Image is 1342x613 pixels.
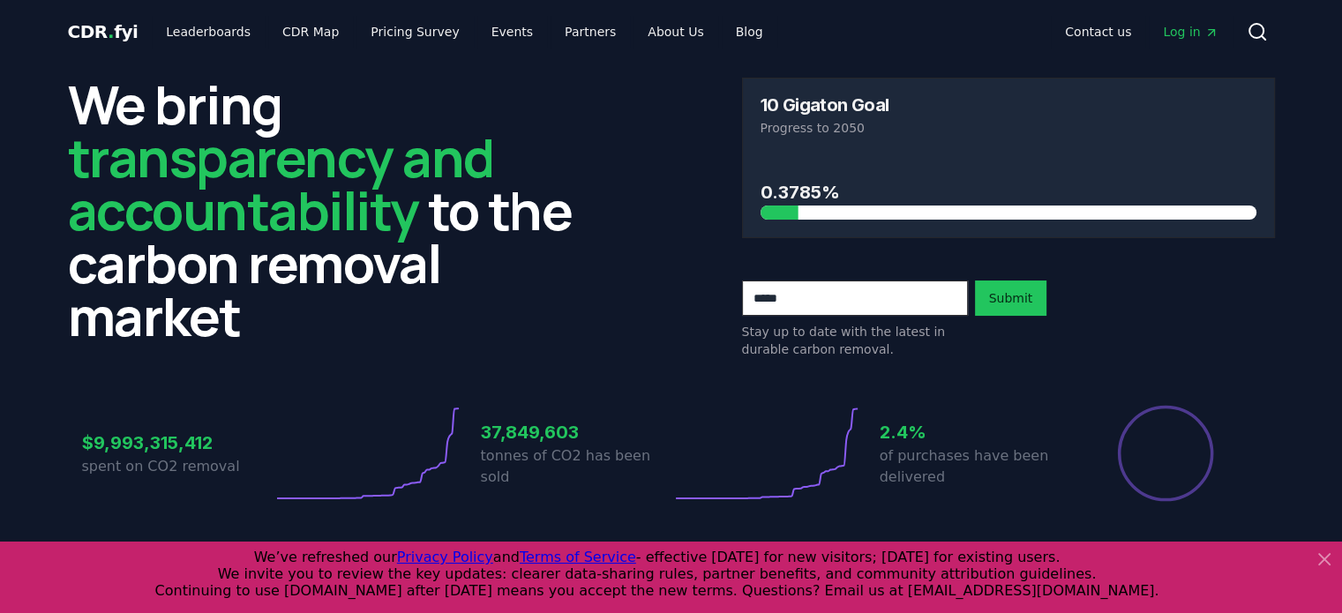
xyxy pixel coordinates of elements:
[761,119,1256,137] p: Progress to 2050
[1051,16,1232,48] nav: Main
[268,16,353,48] a: CDR Map
[761,179,1256,206] h3: 0.3785%
[356,16,473,48] a: Pricing Survey
[68,121,494,246] span: transparency and accountability
[152,16,776,48] nav: Main
[1051,16,1145,48] a: Contact us
[68,21,139,42] span: CDR fyi
[880,419,1070,445] h3: 2.4%
[1149,16,1232,48] a: Log in
[742,323,968,358] p: Stay up to date with the latest in durable carbon removal.
[152,16,265,48] a: Leaderboards
[975,280,1047,316] button: Submit
[634,16,717,48] a: About Us
[481,445,671,488] p: tonnes of CO2 has been sold
[82,456,273,477] p: spent on CO2 removal
[761,96,889,114] h3: 10 Gigaton Goal
[68,19,139,44] a: CDR.fyi
[551,16,630,48] a: Partners
[68,78,601,342] h2: We bring to the carbon removal market
[1116,404,1215,503] div: Percentage of sales delivered
[722,16,777,48] a: Blog
[481,419,671,445] h3: 37,849,603
[82,430,273,456] h3: $9,993,315,412
[477,16,547,48] a: Events
[880,445,1070,488] p: of purchases have been delivered
[108,21,114,42] span: .
[1163,23,1218,41] span: Log in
